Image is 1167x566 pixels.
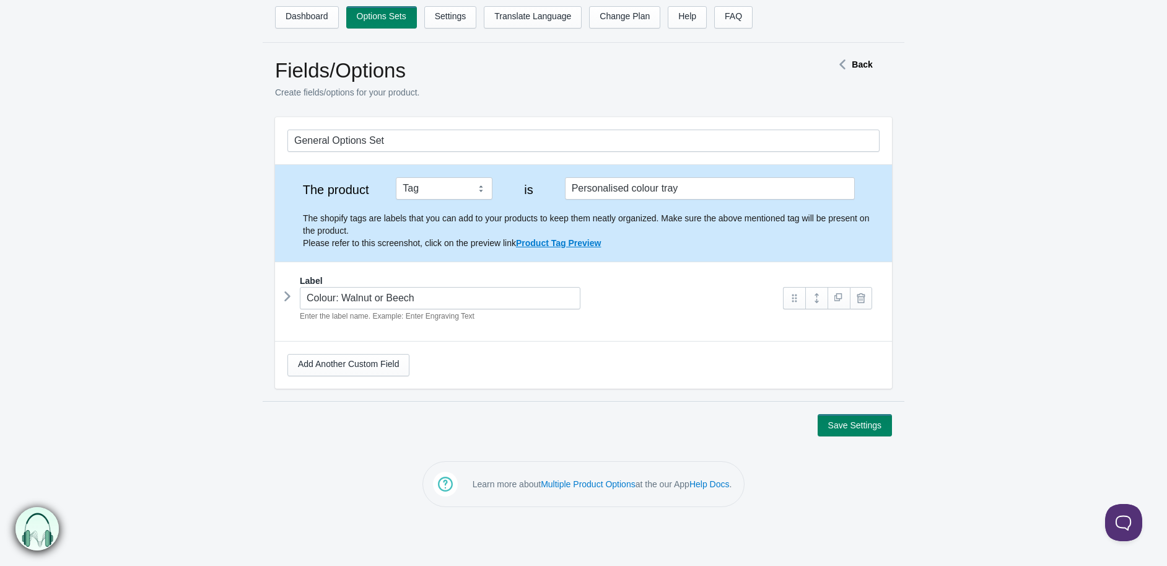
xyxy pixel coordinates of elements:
a: Dashboard [275,6,339,29]
a: Change Plan [589,6,660,29]
h1: Fields/Options [275,58,789,83]
img: bxm.png [16,508,59,551]
a: Add Another Custom Field [287,354,409,376]
a: Back [833,60,872,69]
iframe: Toggle Customer Support [1105,504,1142,541]
strong: Back [852,60,872,69]
a: Multiple Product Options [541,479,636,489]
input: General Options Set [287,130,880,152]
p: Create fields/options for your product. [275,86,789,99]
button: Save Settings [818,414,892,436]
em: Enter the label name. Example: Enter Engraving Text [300,312,474,321]
a: Help [668,6,707,29]
p: The shopify tags are labels that you can add to your products to keep them neatly organized. Make... [303,212,880,249]
label: is [505,184,553,196]
p: Learn more about at the our App . [473,478,732,490]
a: Options Sets [346,6,417,29]
label: Label [300,275,323,287]
a: Help Docs [689,479,730,489]
label: The product [287,184,384,196]
a: FAQ [714,6,753,29]
a: Product Tag Preview [516,238,601,248]
a: Settings [424,6,477,29]
a: Translate Language [484,6,582,29]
